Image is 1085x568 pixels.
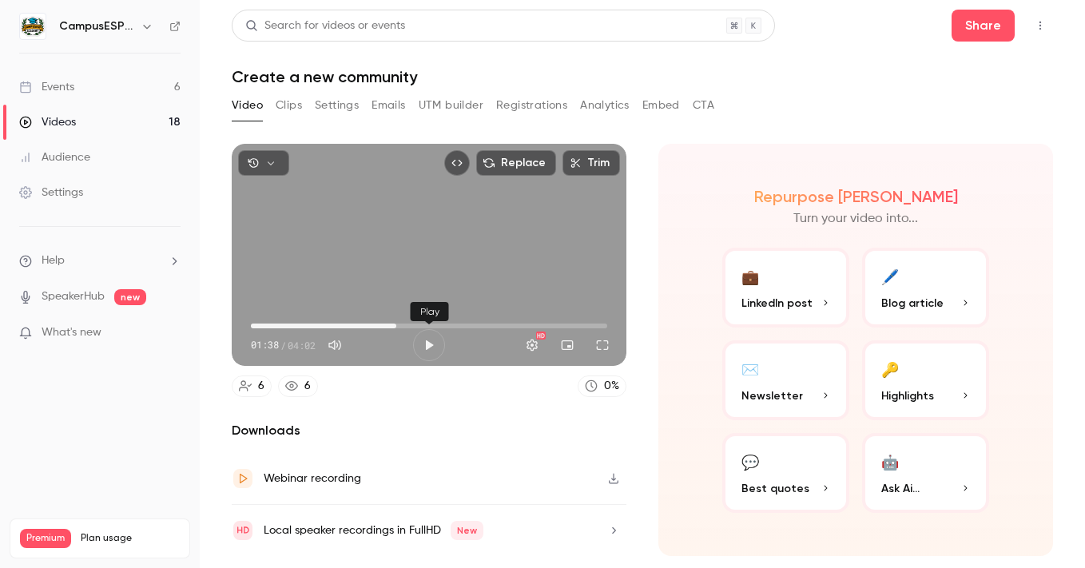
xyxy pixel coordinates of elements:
[741,356,759,381] div: ✉️
[419,93,483,118] button: UTM builder
[862,433,989,513] button: 🤖Ask Ai...
[251,338,316,352] div: 01:38
[741,295,813,312] span: LinkedIn post
[1027,13,1053,38] button: Top Bar Actions
[19,252,181,269] li: help-dropdown-opener
[793,209,918,228] p: Turn your video into...
[315,93,359,118] button: Settings
[59,18,134,34] h6: CampusESP Academy
[280,338,286,352] span: /
[20,14,46,39] img: CampusESP Academy
[232,375,272,397] a: 6
[580,93,630,118] button: Analytics
[304,378,311,395] div: 6
[19,149,90,165] div: Audience
[722,433,849,513] button: 💬Best quotes
[741,480,809,497] span: Best quotes
[586,329,618,361] button: Full screen
[258,378,264,395] div: 6
[278,375,318,397] a: 6
[578,375,626,397] a: 0%
[881,449,899,474] div: 🤖
[604,378,619,395] div: 0 %
[276,93,302,118] button: Clips
[114,289,146,305] span: new
[722,248,849,328] button: 💼LinkedIn post
[862,340,989,420] button: 🔑Highlights
[862,248,989,328] button: 🖊️Blog article
[476,150,556,176] button: Replace
[551,329,583,361] button: Turn on miniplayer
[562,150,620,176] button: Trim
[952,10,1015,42] button: Share
[881,264,899,288] div: 🖊️
[444,150,470,176] button: Embed video
[881,387,934,404] span: Highlights
[413,329,445,361] button: Play
[881,295,944,312] span: Blog article
[19,185,83,201] div: Settings
[372,93,405,118] button: Emails
[20,529,71,548] span: Premium
[264,469,361,488] div: Webinar recording
[642,93,680,118] button: Embed
[42,324,101,341] span: What's new
[19,79,74,95] div: Events
[881,480,920,497] span: Ask Ai...
[536,332,546,340] div: HD
[251,338,279,352] span: 01:38
[741,387,803,404] span: Newsletter
[754,187,958,206] h2: Repurpose [PERSON_NAME]
[245,18,405,34] div: Search for videos or events
[161,326,181,340] iframe: Noticeable Trigger
[693,93,714,118] button: CTA
[741,264,759,288] div: 💼
[881,356,899,381] div: 🔑
[411,302,449,321] div: Play
[81,532,180,545] span: Plan usage
[19,114,76,130] div: Videos
[232,421,626,440] h2: Downloads
[319,329,351,361] button: Mute
[516,329,548,361] button: Settings
[42,288,105,305] a: SpeakerHub
[42,252,65,269] span: Help
[496,93,567,118] button: Registrations
[741,449,759,474] div: 💬
[232,93,263,118] button: Video
[232,67,1053,86] h1: Create a new community
[722,340,849,420] button: ✉️Newsletter
[264,521,483,540] div: Local speaker recordings in FullHD
[288,338,316,352] span: 04:02
[451,521,483,540] span: New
